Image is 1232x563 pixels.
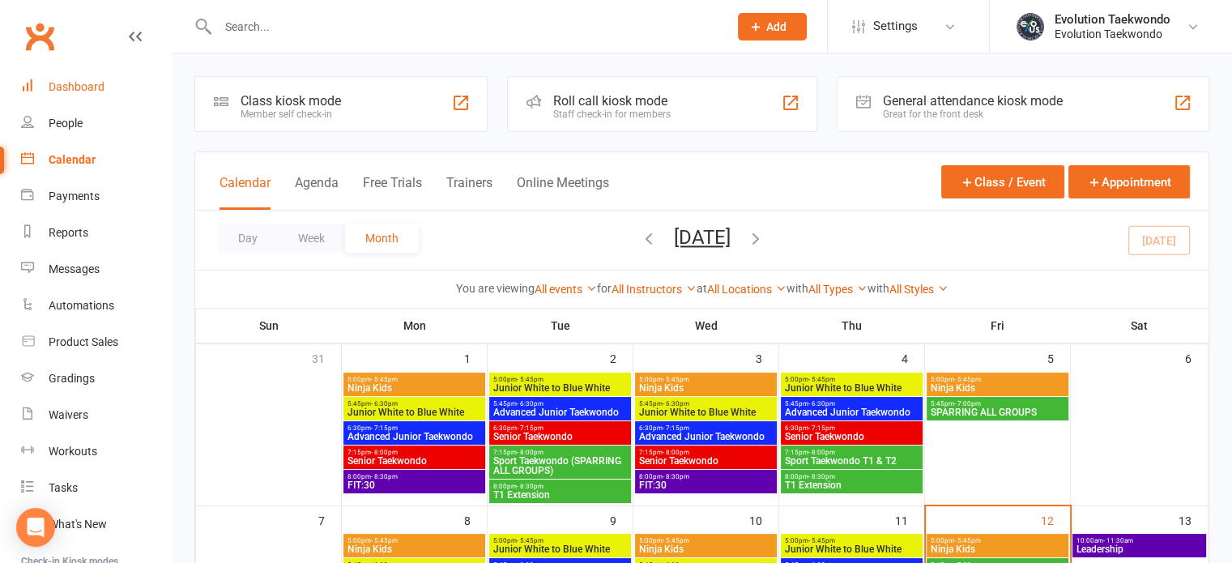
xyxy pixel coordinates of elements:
[345,224,419,253] button: Month
[930,537,1065,544] span: 5:00pm
[342,309,488,343] th: Mon
[1071,309,1209,343] th: Sat
[638,456,774,466] span: Senior Taekwondo
[492,449,628,456] span: 7:15pm
[597,282,612,295] strong: for
[1041,506,1070,533] div: 12
[1076,537,1204,544] span: 10:00am
[347,400,482,407] span: 5:45pm
[517,449,544,456] span: - 8:00pm
[930,400,1065,407] span: 5:45pm
[464,344,487,371] div: 1
[808,376,835,383] span: - 5:45pm
[49,518,107,531] div: What's New
[241,109,341,120] div: Member self check-in
[347,424,482,432] span: 6:30pm
[638,400,774,407] span: 5:45pm
[738,13,807,41] button: Add
[492,424,628,432] span: 6:30pm
[638,537,774,544] span: 5:00pm
[517,376,544,383] span: - 5:45pm
[16,508,55,547] div: Open Intercom Messenger
[295,175,339,210] button: Agenda
[954,400,981,407] span: - 7:00pm
[663,537,689,544] span: - 5:45pm
[697,282,707,295] strong: at
[553,109,671,120] div: Staff check-in for members
[492,456,628,476] span: Sport Taekwondo (SPARRING ALL GROUPS)
[638,449,774,456] span: 7:15pm
[808,400,835,407] span: - 6:30pm
[1185,344,1208,371] div: 6
[446,175,492,210] button: Trainers
[347,383,482,393] span: Ninja Kids
[21,142,171,178] a: Calendar
[612,283,697,296] a: All Instructors
[930,383,1065,393] span: Ninja Kids
[784,407,919,417] span: Advanced Junior Taekwondo
[779,309,925,343] th: Thu
[196,309,342,343] th: Sun
[49,226,88,239] div: Reports
[756,344,778,371] div: 3
[492,483,628,490] span: 8:00pm
[868,282,889,295] strong: with
[21,324,171,360] a: Product Sales
[784,456,919,466] span: Sport Taekwondo T1 & T2
[517,175,609,210] button: Online Meetings
[220,175,271,210] button: Calendar
[1179,506,1208,533] div: 13
[784,383,919,393] span: Junior White to Blue White
[21,69,171,105] a: Dashboard
[1047,344,1070,371] div: 5
[883,93,1063,109] div: General attendance kiosk mode
[456,282,535,295] strong: You are viewing
[492,407,628,417] span: Advanced Junior Taekwondo
[363,175,422,210] button: Free Trials
[213,15,717,38] input: Search...
[49,445,97,458] div: Workouts
[1103,537,1133,544] span: - 11:30am
[766,20,787,33] span: Add
[21,215,171,251] a: Reports
[347,537,482,544] span: 5:00pm
[21,433,171,470] a: Workouts
[784,449,919,456] span: 7:15pm
[633,309,779,343] th: Wed
[889,283,949,296] a: All Styles
[21,506,171,543] a: What's New
[610,506,633,533] div: 9
[21,251,171,288] a: Messages
[610,344,633,371] div: 2
[492,376,628,383] span: 5:00pm
[784,376,919,383] span: 5:00pm
[663,376,689,383] span: - 5:45pm
[347,449,482,456] span: 7:15pm
[21,105,171,142] a: People
[873,8,918,45] span: Settings
[21,360,171,397] a: Gradings
[663,473,689,480] span: - 8:30pm
[784,473,919,480] span: 8:00pm
[49,408,88,421] div: Waivers
[638,473,774,480] span: 8:00pm
[1014,11,1047,43] img: thumb_image1716958358.png
[784,544,919,554] span: Junior White to Blue White
[663,449,689,456] span: - 8:00pm
[930,407,1065,417] span: SPARRING ALL GROUPS
[930,376,1065,383] span: 5:00pm
[49,190,100,203] div: Payments
[517,424,544,432] span: - 7:15pm
[930,544,1065,554] span: Ninja Kids
[638,376,774,383] span: 5:00pm
[278,224,345,253] button: Week
[49,335,118,348] div: Product Sales
[638,383,774,393] span: Ninja Kids
[371,376,398,383] span: - 5:45pm
[808,537,835,544] span: - 5:45pm
[21,397,171,433] a: Waivers
[941,165,1064,198] button: Class / Event
[517,537,544,544] span: - 5:45pm
[638,544,774,554] span: Ninja Kids
[638,407,774,417] span: Junior White to Blue White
